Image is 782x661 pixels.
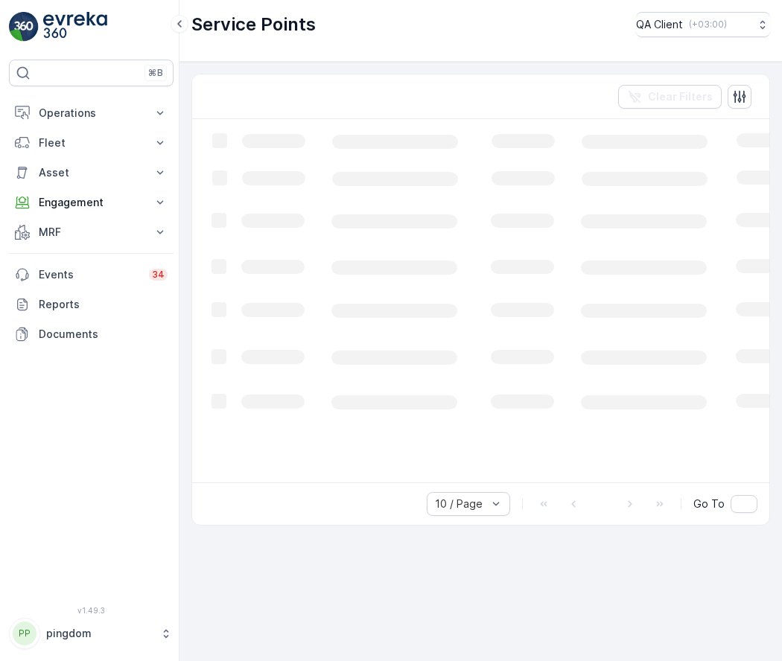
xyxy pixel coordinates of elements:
button: Fleet [9,128,174,158]
p: MRF [39,225,144,240]
p: QA Client [636,17,683,32]
span: Go To [693,496,725,511]
p: Clear Filters [648,89,713,104]
button: Asset [9,158,174,188]
button: QA Client(+03:00) [636,12,770,37]
p: Events [39,267,140,282]
a: Reports [9,290,174,319]
p: ( +03:00 ) [689,19,727,31]
button: Clear Filters [618,85,722,109]
p: Asset [39,165,144,180]
div: PP [13,622,36,645]
p: Fleet [39,135,144,150]
p: Engagement [39,195,144,210]
p: Documents [39,327,168,342]
p: Service Points [191,13,316,36]
p: pingdom [46,626,153,641]
a: Events34 [9,260,174,290]
p: Reports [39,297,168,312]
img: logo [9,12,39,42]
a: Documents [9,319,174,349]
p: ⌘B [148,67,163,79]
img: logo_light-DOdMpM7g.png [43,12,107,42]
button: PPpingdom [9,618,174,649]
p: Operations [39,106,144,121]
button: Operations [9,98,174,128]
button: Engagement [9,188,174,217]
button: MRF [9,217,174,247]
p: 34 [152,269,165,281]
span: v 1.49.3 [9,606,174,615]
